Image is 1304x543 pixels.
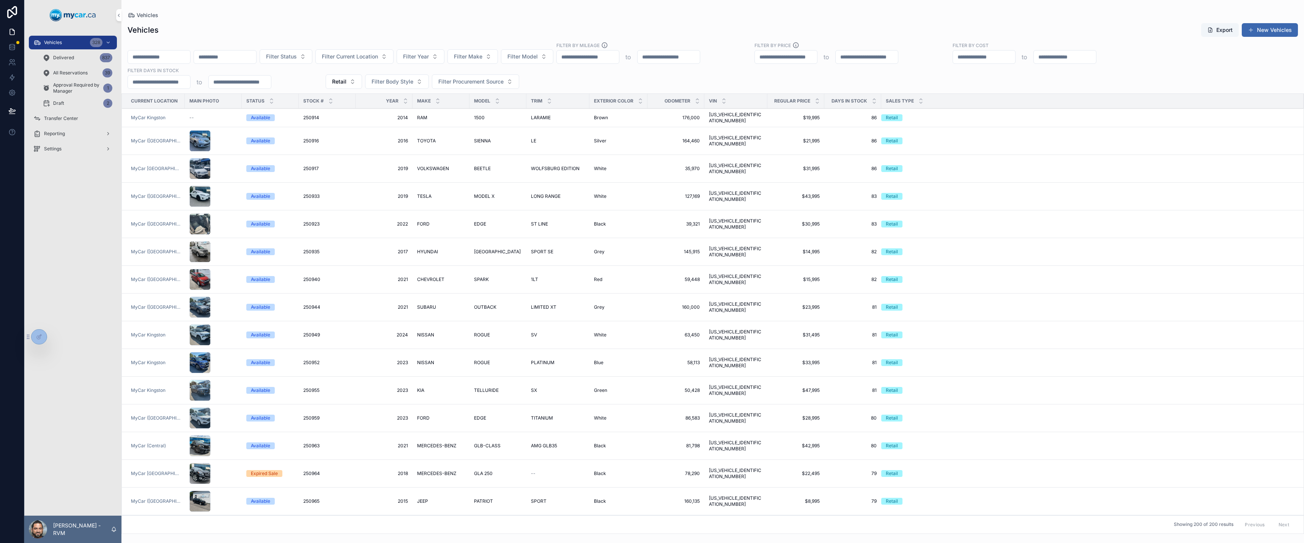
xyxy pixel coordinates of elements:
a: Settings [29,142,117,156]
div: 39 [102,68,112,77]
span: 250949 [303,332,320,338]
a: RAM [417,115,465,121]
a: 86 [829,138,877,144]
a: [US_VEHICLE_IDENTIFICATION_NUMBER] [709,218,763,230]
div: Available [251,276,270,283]
span: Silver [594,138,606,144]
a: Retail [881,221,1295,227]
span: 83 [829,221,877,227]
span: 81 [829,304,877,310]
a: 164,460 [652,138,700,144]
span: Settings [44,146,61,152]
a: MyCar ([GEOGRAPHIC_DATA]) [131,138,180,144]
a: SUBARU [417,304,465,310]
a: LONG RANGE [531,193,585,199]
label: Filter By Mileage [556,42,600,49]
button: New Vehicles [1242,23,1298,37]
a: [US_VEHICLE_IDENTIFICATION_NUMBER] [709,163,763,175]
div: 1 [103,84,112,93]
a: 2024 [360,332,408,338]
span: 160,000 [652,304,700,310]
a: MyCar ([GEOGRAPHIC_DATA]) [131,221,180,227]
a: Black [594,221,643,227]
a: [US_VEHICLE_IDENTIFICATION_NUMBER] [709,190,763,202]
a: Available [246,276,294,283]
a: Retail [881,359,1295,366]
a: Available [246,359,294,366]
span: [GEOGRAPHIC_DATA] [474,249,521,255]
a: EDGE [474,221,522,227]
span: FORD [417,221,430,227]
span: 1500 [474,115,485,121]
span: White [594,166,606,172]
a: 1500 [474,115,522,121]
button: Select Button [397,49,444,64]
a: OUTBACK [474,304,522,310]
a: MyCar ([GEOGRAPHIC_DATA]) [131,304,180,310]
a: 59,448 [652,276,700,283]
div: 2 [103,99,112,108]
a: SV [531,332,585,338]
span: Filter Model [507,53,538,60]
span: White [594,332,606,338]
a: MyCar ([GEOGRAPHIC_DATA]) [131,249,180,255]
a: Approval Required by Manager1 [38,81,117,95]
a: Retail [881,331,1295,338]
span: ROGUE [474,332,490,338]
button: Export [1201,23,1239,37]
div: 837 [100,53,112,62]
span: 250914 [303,115,319,121]
span: 176,000 [652,115,700,121]
a: Reporting [29,127,117,140]
a: FORD [417,221,465,227]
a: 86 [829,115,877,121]
a: 2021 [360,276,408,283]
a: 250933 [303,193,351,199]
div: Retail [886,276,898,283]
span: Brown [594,115,608,121]
a: MyCar Kingston [131,115,165,121]
a: 250914 [303,115,351,121]
span: 127,169 [652,193,700,199]
a: Retail [881,276,1295,283]
a: Retail [881,165,1295,172]
span: SUBARU [417,304,436,310]
span: MyCar ([GEOGRAPHIC_DATA]) [131,276,180,283]
span: 2022 [360,221,408,227]
label: FILTER BY PRICE [754,42,791,49]
a: $14,995 [772,249,820,255]
a: $19,995 [772,115,820,121]
span: SV [531,332,537,338]
span: Filter Current Location [322,53,378,60]
a: ROGUE [474,332,522,338]
a: $43,995 [772,193,820,199]
span: Vehicles [44,39,62,46]
a: VOLKSWAGEN [417,166,465,172]
a: $23,995 [772,304,820,310]
a: 82 [829,249,877,255]
span: RAM [417,115,427,121]
span: 250940 [303,276,320,283]
div: Available [251,165,270,172]
span: Filter Procurement Source [438,78,504,85]
a: [US_VEHICLE_IDENTIFICATION_NUMBER] [709,329,763,341]
label: Filter Days In Stock [128,67,179,74]
a: Retail [881,304,1295,311]
a: SPARK [474,276,522,283]
a: Retail [881,114,1295,121]
div: Retail [886,248,898,255]
span: TOYOTA [417,138,436,144]
a: [GEOGRAPHIC_DATA] [474,249,522,255]
span: 250917 [303,166,319,172]
a: White [594,166,643,172]
span: Black [594,221,606,227]
a: LARAMIE [531,115,585,121]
